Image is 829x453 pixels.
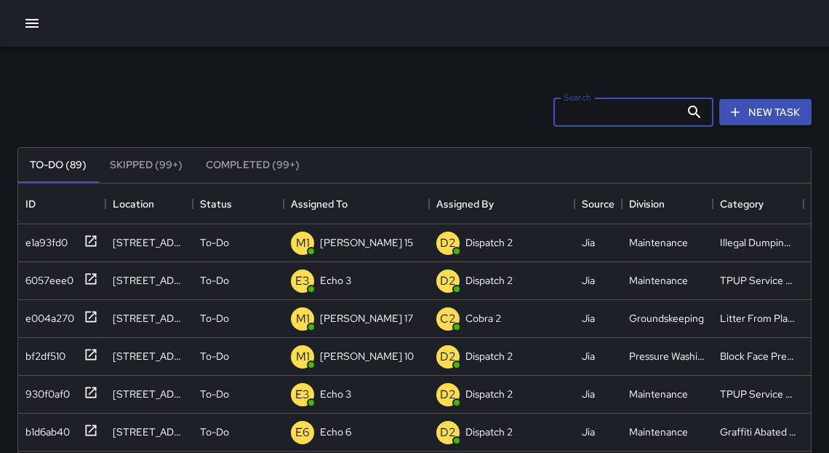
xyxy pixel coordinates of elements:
div: Jia [582,387,595,401]
div: Jia [582,235,595,250]
div: 440 11th Street [113,425,185,439]
p: D2 [440,424,456,441]
p: E3 [295,272,310,290]
div: TPUP Service Requested [720,387,796,401]
p: M1 [296,310,310,328]
div: Groundskeeping [629,311,704,326]
div: Litter From Planter Removed [720,311,796,326]
div: Category [720,184,764,224]
div: Division [622,184,713,224]
div: 464 19th Street [113,311,185,326]
div: e1a93fd0 [20,229,68,250]
p: D2 [440,272,456,290]
label: Search [564,91,591,103]
button: Completed (99+) [194,148,311,183]
div: Graffiti Abated Large [720,425,796,439]
p: D2 [440,348,456,366]
div: Maintenance [629,235,688,250]
div: 2044 Franklin Street [113,273,185,288]
button: To-Do (89) [18,148,98,183]
div: Status [200,184,232,224]
div: e004a270 [20,305,74,326]
div: Pressure Washing [629,349,705,363]
p: D2 [440,235,456,252]
div: bf2df510 [20,343,65,363]
div: Division [629,184,665,224]
p: To-Do [200,235,229,250]
p: Dispatch 2 [465,273,513,288]
div: ID [25,184,36,224]
p: Dispatch 2 [465,235,513,250]
div: Illegal Dumping Removed [720,235,796,250]
p: Dispatch 2 [465,425,513,439]
p: D2 [440,386,456,403]
p: E6 [295,424,310,441]
p: Echo 3 [320,387,351,401]
p: To-Do [200,273,229,288]
div: Category [713,184,804,224]
div: Assigned To [291,184,348,224]
p: [PERSON_NAME] 17 [320,311,413,326]
p: E3 [295,386,310,403]
div: Assigned To [284,184,429,224]
p: Dispatch 2 [465,349,513,363]
div: Source [582,184,614,224]
div: Jia [582,311,595,326]
div: b1d6ab40 [20,419,70,439]
p: To-Do [200,349,229,363]
p: [PERSON_NAME] 10 [320,349,414,363]
div: Maintenance [629,425,688,439]
p: To-Do [200,311,229,326]
div: 930f0af0 [20,381,70,401]
div: 6057eee0 [20,267,73,288]
button: Skipped (99+) [98,148,194,183]
p: C2 [440,310,456,328]
p: [PERSON_NAME] 15 [320,235,413,250]
p: To-Do [200,387,229,401]
div: Jia [582,273,595,288]
div: Status [193,184,284,224]
div: Jia [582,349,595,363]
div: TPUP Service Requested [720,273,796,288]
p: Cobra 2 [465,311,501,326]
p: Echo 3 [320,273,351,288]
div: Maintenance [629,273,688,288]
div: Block Face Pressure Washed [720,349,796,363]
div: ID [18,184,105,224]
div: Source [574,184,622,224]
p: Dispatch 2 [465,387,513,401]
p: Echo 6 [320,425,351,439]
p: To-Do [200,425,229,439]
div: Jia [582,425,595,439]
p: M1 [296,235,310,252]
div: Maintenance [629,387,688,401]
div: 1350 Franklin Street [113,235,185,250]
div: Location [113,184,154,224]
div: Assigned By [429,184,574,224]
div: 2100 Webster Street [113,349,185,363]
button: New Task [719,99,812,126]
div: Assigned By [436,184,494,224]
div: 2355 Broadway [113,387,185,401]
div: Location [105,184,193,224]
p: M1 [296,348,310,366]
